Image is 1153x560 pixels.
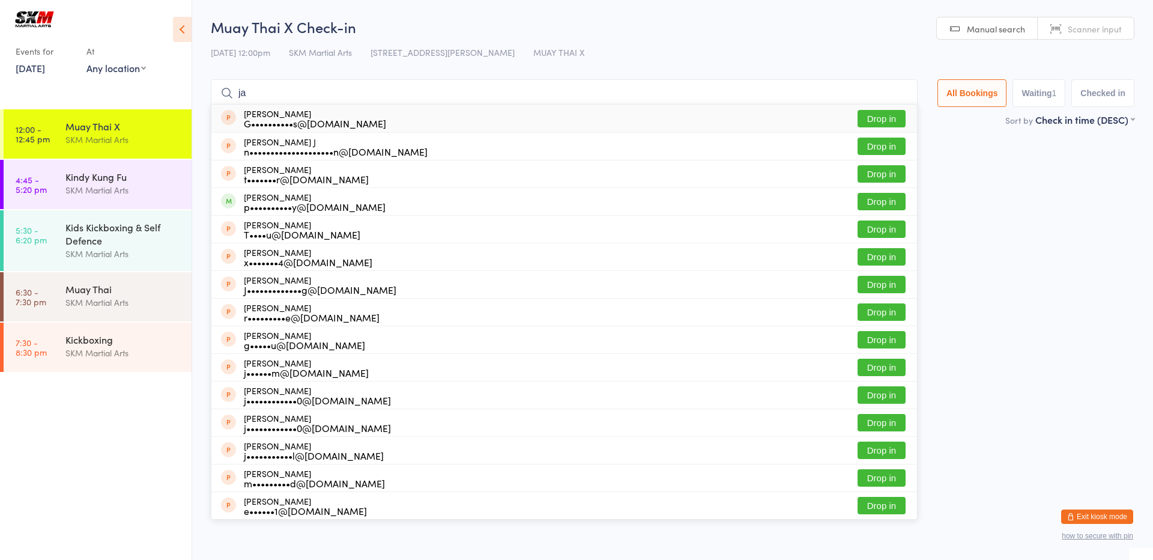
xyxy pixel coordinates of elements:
label: Sort by [1005,114,1033,126]
span: MUAY THAI X [533,46,584,58]
div: T••••u@[DOMAIN_NAME] [244,230,360,239]
button: Drop in [858,442,906,459]
div: Check in time (DESC) [1035,113,1134,126]
div: m•••••••••d@[DOMAIN_NAME] [244,478,385,488]
div: At [86,41,146,61]
time: 7:30 - 8:30 pm [16,338,47,357]
button: Exit kiosk mode [1061,510,1133,524]
div: [PERSON_NAME] [244,441,384,460]
button: Drop in [858,165,906,183]
button: Drop in [858,193,906,210]
div: SKM Martial Arts [65,346,181,360]
span: SKM Martial Arts [289,46,352,58]
div: Kids Kickboxing & Self Defence [65,221,181,247]
div: j••••••••••••0@[DOMAIN_NAME] [244,423,391,433]
time: 12:00 - 12:45 pm [16,124,50,144]
time: 6:30 - 7:30 pm [16,287,46,306]
button: Drop in [858,248,906,266]
div: [PERSON_NAME] [244,220,360,239]
a: 5:30 -6:20 pmKids Kickboxing & Self DefenceSKM Martial Arts [4,210,192,271]
button: Drop in [858,221,906,238]
div: [PERSON_NAME] [244,303,380,322]
div: [PERSON_NAME] [244,413,391,433]
div: [PERSON_NAME] [244,109,386,128]
div: J•••••••••••••g@[DOMAIN_NAME] [244,285,396,294]
div: Kickboxing [65,333,181,346]
div: [PERSON_NAME] [244,358,369,377]
div: [PERSON_NAME] [244,496,367,516]
button: Drop in [858,386,906,404]
div: [PERSON_NAME] [244,469,385,488]
div: [PERSON_NAME] [244,386,391,405]
div: [PERSON_NAME] [244,248,372,267]
div: [PERSON_NAME] J [244,137,428,156]
div: Muay Thai [65,282,181,296]
div: G••••••••••s@[DOMAIN_NAME] [244,118,386,128]
div: 1 [1052,88,1057,98]
button: Drop in [858,469,906,487]
a: 6:30 -7:30 pmMuay ThaiSKM Martial Arts [4,272,192,321]
div: x•••••••4@[DOMAIN_NAME] [244,257,372,267]
button: how to secure with pin [1062,532,1133,540]
div: g•••••u@[DOMAIN_NAME] [244,340,365,350]
input: Search [211,79,918,107]
button: Drop in [858,303,906,321]
div: [PERSON_NAME] [244,330,365,350]
div: Any location [86,61,146,75]
button: Waiting1 [1012,79,1065,107]
span: Scanner input [1068,23,1122,35]
a: 4:45 -5:20 pmKindy Kung FuSKM Martial Arts [4,160,192,209]
button: Drop in [858,138,906,155]
div: SKM Martial Arts [65,183,181,197]
div: j••••••m@[DOMAIN_NAME] [244,368,369,377]
div: SKM Martial Arts [65,133,181,147]
span: [STREET_ADDRESS][PERSON_NAME] [371,46,515,58]
div: Kindy Kung Fu [65,170,181,183]
time: 4:45 - 5:20 pm [16,175,47,194]
button: All Bookings [937,79,1007,107]
div: r•••••••••e@[DOMAIN_NAME] [244,312,380,322]
div: p••••••••••y@[DOMAIN_NAME] [244,202,386,212]
button: Checked in [1071,79,1134,107]
div: Muay Thai X [65,120,181,133]
button: Drop in [858,414,906,431]
div: SKM Martial Arts [65,296,181,309]
div: n••••••••••••••••••••n@[DOMAIN_NAME] [244,147,428,156]
div: Events for [16,41,74,61]
div: j•••••••••••l@[DOMAIN_NAME] [244,451,384,460]
button: Drop in [858,276,906,293]
a: [DATE] [16,61,45,75]
button: Drop in [858,359,906,376]
div: t•••••••r@[DOMAIN_NAME] [244,174,369,184]
div: SKM Martial Arts [65,247,181,261]
button: Drop in [858,110,906,127]
time: 5:30 - 6:20 pm [16,225,47,245]
div: j••••••••••••0@[DOMAIN_NAME] [244,395,391,405]
div: [PERSON_NAME] [244,192,386,212]
a: 7:30 -8:30 pmKickboxingSKM Martial Arts [4,323,192,372]
img: SKM Martial Arts [12,9,57,29]
span: Manual search [967,23,1025,35]
div: [PERSON_NAME] [244,275,396,294]
button: Drop in [858,331,906,348]
a: 12:00 -12:45 pmMuay Thai XSKM Martial Arts [4,109,192,159]
span: [DATE] 12:00pm [211,46,270,58]
button: Drop in [858,497,906,514]
h2: Muay Thai X Check-in [211,17,1134,37]
div: e••••••1@[DOMAIN_NAME] [244,506,367,516]
div: [PERSON_NAME] [244,165,369,184]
